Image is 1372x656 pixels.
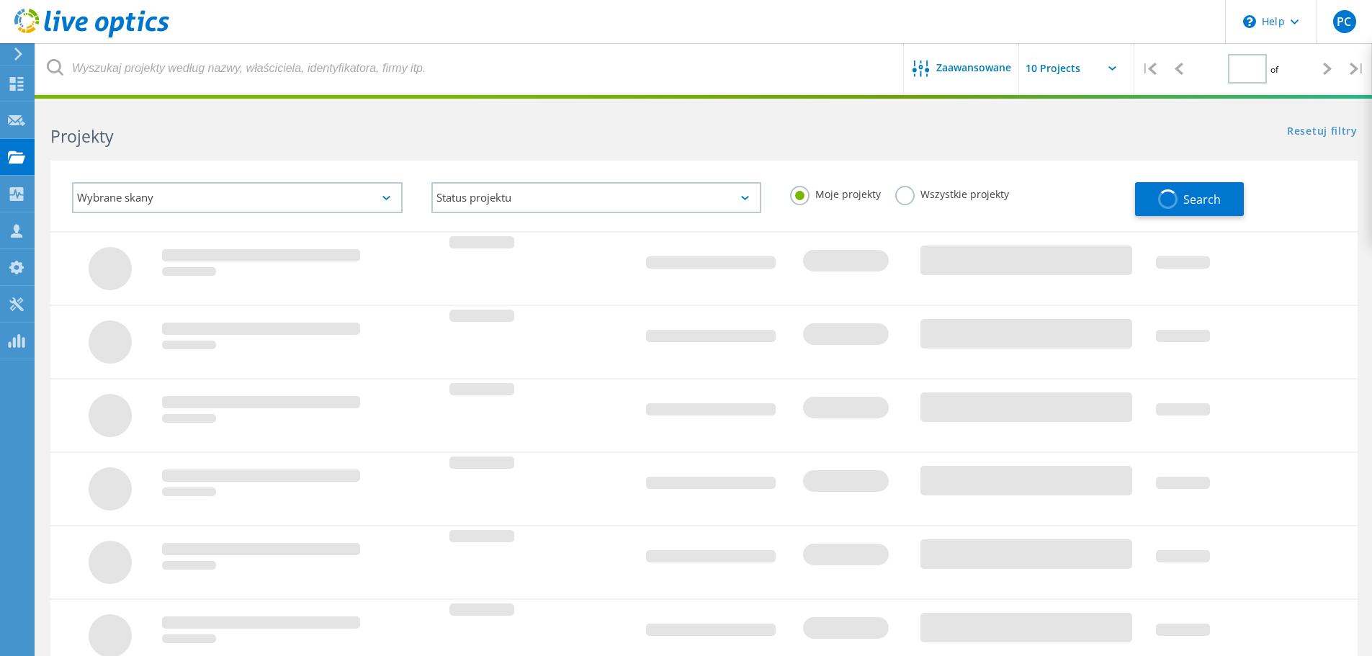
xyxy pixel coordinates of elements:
[936,63,1011,73] span: Zaawansowane
[14,30,169,40] a: Live Optics Dashboard
[895,186,1009,199] label: Wszystkie projekty
[1183,192,1221,207] span: Search
[431,182,762,213] div: Status projektu
[1287,126,1358,138] a: Resetuj filtry
[72,182,403,213] div: Wybrane skany
[1243,15,1256,28] svg: \n
[36,43,905,94] input: Wyszukaj projekty według nazwy, właściciela, identyfikatora, firmy itp.
[1134,43,1164,94] div: |
[50,125,114,148] b: Projekty
[1342,43,1372,94] div: |
[1337,16,1351,27] span: PC
[790,186,881,199] label: Moje projekty
[1270,63,1278,76] span: of
[1135,182,1244,216] button: Search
